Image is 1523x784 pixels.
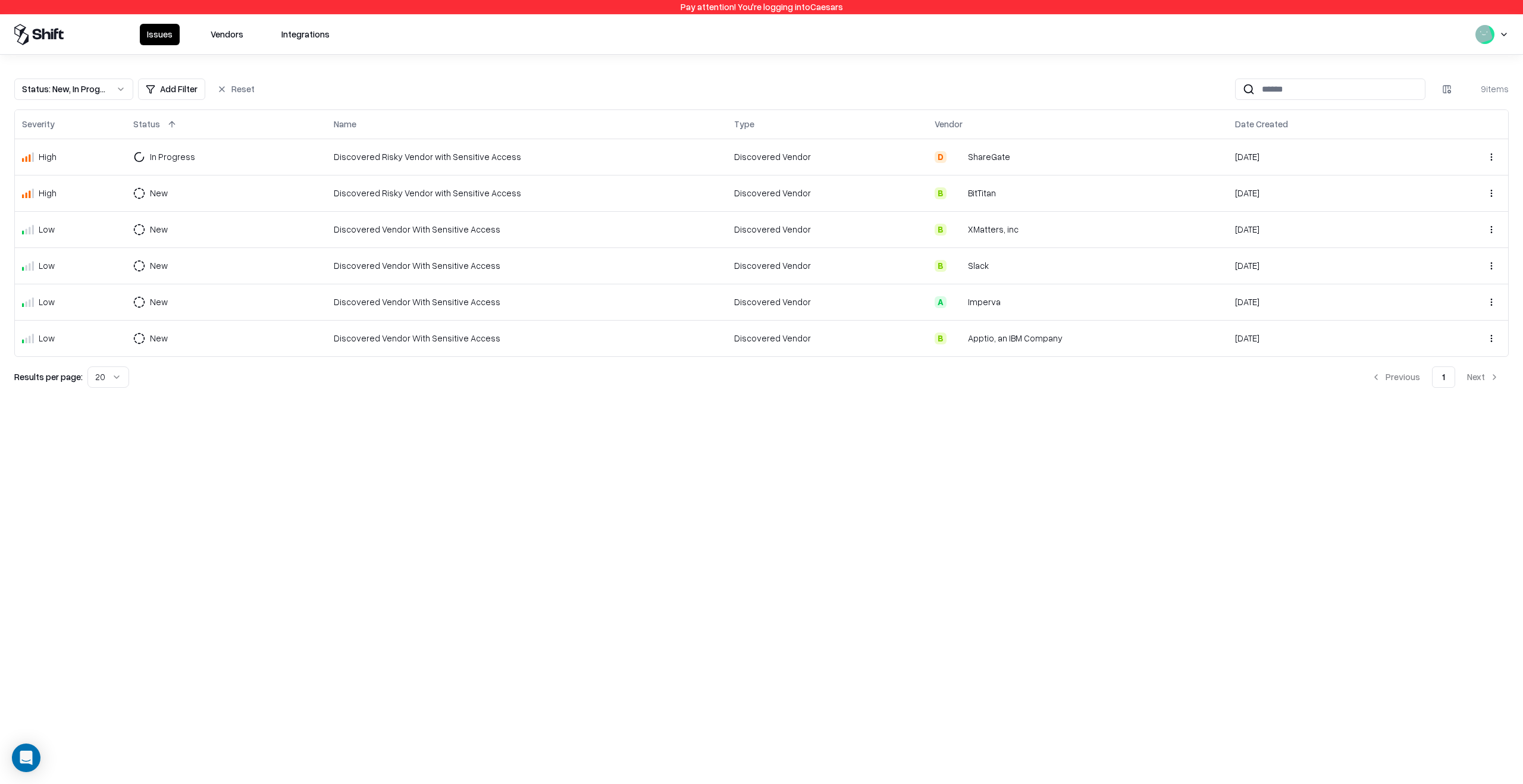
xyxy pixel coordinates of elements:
div: Name [334,118,356,130]
button: New [133,328,189,349]
div: High [39,150,57,163]
div: Discovered Vendor [734,332,920,344]
div: A [935,296,947,308]
div: B [935,333,947,344]
div: Discovered Vendor With Sensitive Access [334,223,720,236]
div: Discovered Vendor [734,187,920,199]
div: New [150,296,168,308]
div: High [39,187,57,199]
div: B [935,260,947,272]
div: Open Intercom Messenger [12,744,40,772]
div: Discovered Vendor [734,259,920,272]
div: Date Created [1235,118,1288,130]
button: Add Filter [138,79,205,100]
div: [DATE] [1235,296,1421,308]
div: In Progress [150,150,195,163]
div: [DATE] [1235,223,1421,236]
button: New [133,183,189,204]
img: ShareGate [951,151,963,163]
div: Discovered Vendor With Sensitive Access [334,332,720,344]
div: Low [39,296,55,308]
div: Status : New, In Progress [22,83,106,95]
div: BitTitan [968,187,996,199]
div: Low [39,223,55,236]
nav: pagination [1362,366,1509,388]
div: Status [133,118,160,130]
button: Vendors [203,24,250,45]
div: Imperva [968,296,1001,308]
div: B [935,224,947,236]
p: Results per page: [14,371,83,383]
div: D [935,151,947,163]
img: Imperva [951,296,963,308]
button: In Progress [133,146,217,168]
div: Low [39,259,55,272]
button: New [133,219,189,240]
button: Issues [140,24,180,45]
img: xMatters, inc [951,224,963,236]
button: 1 [1432,366,1455,388]
div: New [150,223,168,236]
img: Slack [951,260,963,272]
div: New [150,259,168,272]
button: New [133,291,189,313]
button: New [133,255,189,277]
div: Discovered Vendor [734,296,920,308]
div: Discovered Risky Vendor with Sensitive Access [334,187,720,199]
div: 9 items [1461,83,1509,95]
div: Discovered Vendor With Sensitive Access [334,259,720,272]
div: [DATE] [1235,150,1421,163]
button: Reset [210,79,262,100]
div: [DATE] [1235,332,1421,344]
button: Integrations [274,24,337,45]
div: ShareGate [968,150,1010,163]
div: Type [734,118,754,130]
div: Vendor [935,118,963,130]
div: Discovered Vendor [734,150,920,163]
div: New [150,187,168,199]
img: BitTitan [951,187,963,199]
div: Apptio, an IBM Company [968,332,1063,344]
div: XMatters, inc [968,223,1019,236]
div: B [935,187,947,199]
div: New [150,332,168,344]
div: Severity [22,118,55,130]
div: Slack [968,259,989,272]
div: Discovered Vendor With Sensitive Access [334,296,720,308]
img: Apptio, an IBM Company [951,333,963,344]
div: [DATE] [1235,259,1421,272]
div: Discovered Vendor [734,223,920,236]
div: [DATE] [1235,187,1421,199]
div: Low [39,332,55,344]
div: Discovered Risky Vendor with Sensitive Access [334,150,720,163]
